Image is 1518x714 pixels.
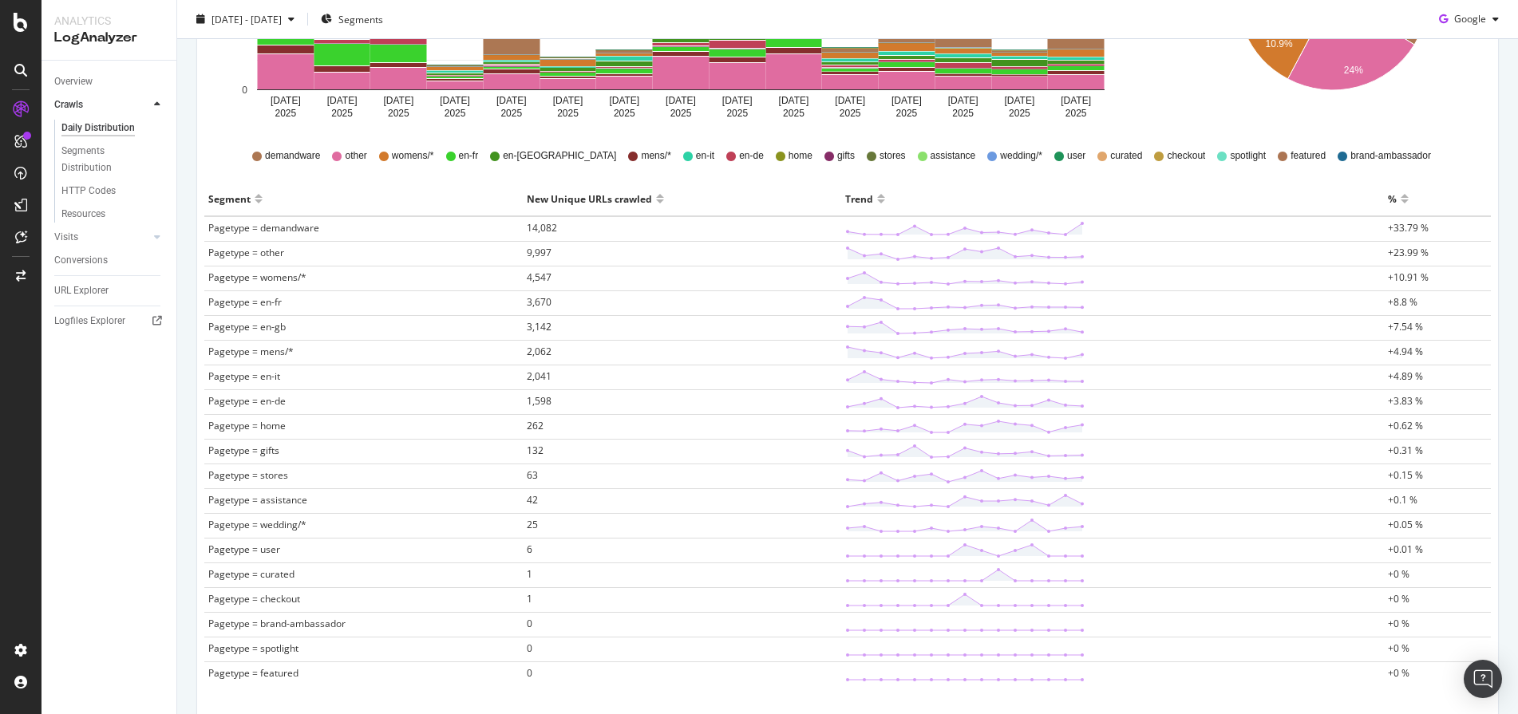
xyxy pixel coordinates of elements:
text: 2025 [1009,108,1030,119]
text: 2025 [726,108,748,119]
span: Pagetype = en-gb [208,320,286,333]
span: Pagetype = curated [208,567,295,581]
div: % [1388,186,1397,211]
span: +3.83 % [1388,394,1423,408]
text: 2025 [557,108,579,119]
text: [DATE] [609,95,639,106]
span: [DATE] - [DATE] [211,12,282,26]
text: [DATE] [948,95,978,106]
text: [DATE] [327,95,358,106]
span: stores [880,149,906,163]
a: Resources [61,206,165,223]
span: 63 [527,468,538,482]
span: en-fr [459,149,479,163]
div: Overview [54,73,93,90]
text: 2025 [614,108,635,119]
span: +33.79 % [1388,221,1429,235]
a: Overview [54,73,165,90]
text: [DATE] [271,95,301,106]
span: wedding/* [1000,149,1042,163]
span: Pagetype = featured [208,666,298,680]
span: Pagetype = en-it [208,369,280,383]
span: checkout [1167,149,1205,163]
span: +0.15 % [1388,468,1423,482]
div: Daily Distribution [61,120,135,136]
text: [DATE] [383,95,413,106]
span: +23.99 % [1388,246,1429,259]
span: spotlight [1230,149,1266,163]
text: 2025 [331,108,353,119]
span: 2,041 [527,369,551,383]
text: [DATE] [496,95,527,106]
span: en-[GEOGRAPHIC_DATA] [503,149,616,163]
span: en-it [696,149,714,163]
span: womens/* [392,149,434,163]
span: 2,062 [527,345,551,358]
span: Pagetype = stores [208,468,288,482]
text: [DATE] [835,95,865,106]
span: +0.1 % [1388,493,1417,507]
a: Crawls [54,97,149,113]
a: Visits [54,229,149,246]
span: 4,547 [527,270,551,284]
span: 25 [527,518,538,531]
span: +0.05 % [1388,518,1423,531]
span: demandware [265,149,320,163]
div: Segments Distribution [61,143,150,176]
span: Pagetype = brand-ambassador [208,617,346,630]
div: URL Explorer [54,282,109,299]
span: other [345,149,366,163]
span: Pagetype = spotlight [208,641,298,655]
text: 2025 [896,108,918,119]
div: New Unique URLs crawled [527,186,652,211]
text: [DATE] [666,95,696,106]
span: en-de [739,149,764,163]
a: Conversions [54,252,165,269]
a: URL Explorer [54,282,165,299]
span: Pagetype = en-fr [208,295,282,309]
span: +8.8 % [1388,295,1417,309]
div: Resources [61,206,105,223]
span: Pagetype = womens/* [208,270,306,284]
span: Pagetype = assistance [208,493,307,507]
text: 2025 [1065,108,1087,119]
span: 132 [527,444,544,457]
span: +0 % [1388,592,1409,606]
span: Google [1454,12,1486,26]
a: HTTP Codes [61,183,165,199]
div: HTTP Codes [61,183,116,199]
span: +4.94 % [1388,345,1423,358]
text: 10.9% [1266,38,1293,49]
span: Pagetype = user [208,542,280,556]
span: 6 [527,542,532,556]
span: user [1067,149,1085,163]
text: 2025 [388,108,409,119]
text: [DATE] [1061,95,1091,106]
span: 9,997 [527,246,551,259]
div: Segment [208,186,251,211]
button: Segments [314,6,389,32]
text: 2025 [840,108,861,119]
span: +0.62 % [1388,419,1423,432]
span: 0 [527,666,532,680]
a: Logfiles Explorer [54,313,165,329]
span: curated [1110,149,1142,163]
a: Segments Distribution [61,143,165,176]
text: 0 [242,85,247,96]
text: [DATE] [891,95,922,106]
text: 2025 [952,108,974,119]
span: Pagetype = checkout [208,592,300,606]
text: 2025 [445,108,466,119]
button: [DATE] - [DATE] [190,6,301,32]
span: gifts [837,149,855,163]
span: 1,598 [527,394,551,408]
span: 1 [527,567,532,581]
span: Pagetype = home [208,419,286,432]
span: 3,670 [527,295,551,309]
span: 3,142 [527,320,551,333]
span: Segments [338,12,383,26]
span: Pagetype = demandware [208,221,319,235]
text: [DATE] [440,95,470,106]
span: 1 [527,592,532,606]
span: 14,082 [527,221,557,235]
